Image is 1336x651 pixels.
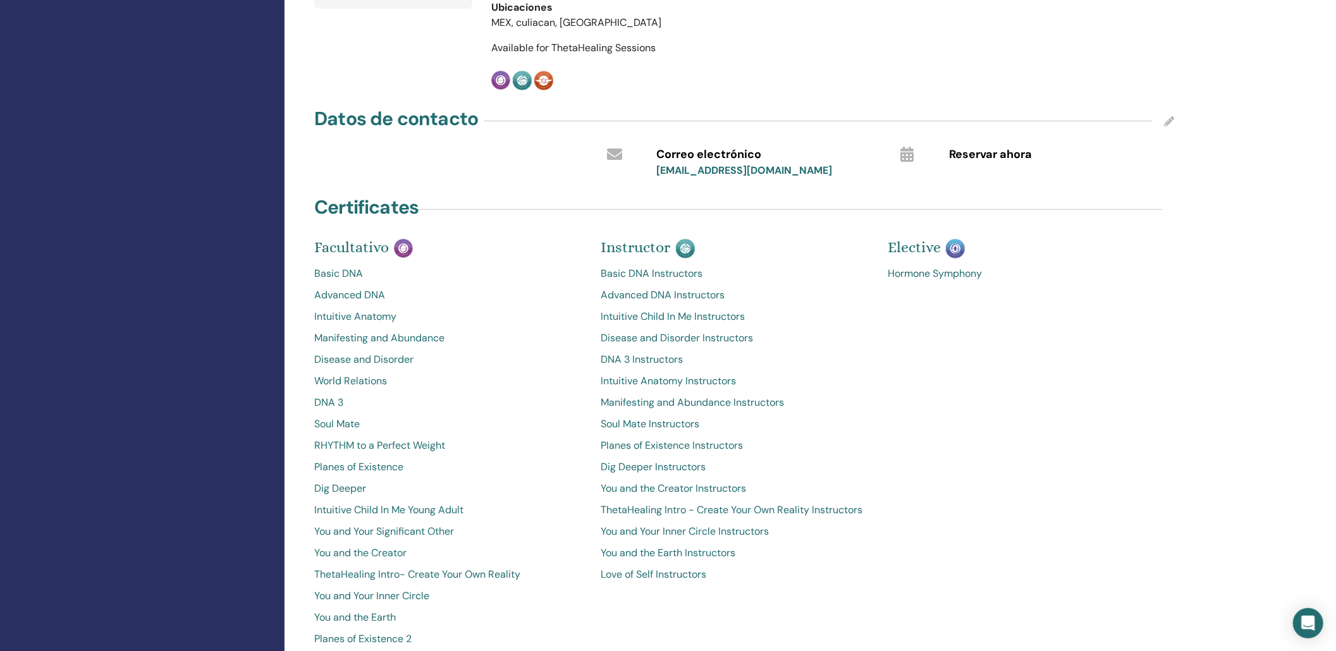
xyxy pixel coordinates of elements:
a: You and the Earth [314,610,582,625]
a: Advanced DNA Instructors [601,288,869,303]
a: World Relations [314,374,582,389]
a: Intuitive Anatomy Instructors [601,374,869,389]
a: Planes of Existence 2 [314,631,582,647]
a: Soul Mate [314,417,582,432]
a: You and the Creator Instructors [601,481,869,496]
a: Planes of Existence [314,459,582,475]
a: Disease and Disorder Instructors [601,331,869,346]
a: ThetaHealing Intro - Create Your Own Reality Instructors [601,502,869,518]
a: ThetaHealing Intro- Create Your Own Reality [314,567,582,582]
a: Love of Self Instructors [601,567,869,582]
a: RHYTHM to a Perfect Weight [314,438,582,453]
div: Open Intercom Messenger [1293,608,1323,638]
a: You and Your Inner Circle [314,588,582,604]
span: Reservar ahora [949,147,1032,163]
a: Basic DNA Instructors [601,266,869,281]
li: MEX, culiacan, [GEOGRAPHIC_DATA] [491,15,765,30]
a: DNA 3 [314,395,582,410]
a: Intuitive Child In Me Instructors [601,309,869,324]
a: Intuitive Anatomy [314,309,582,324]
a: You and Your Inner Circle Instructors [601,524,869,539]
a: Manifesting and Abundance [314,331,582,346]
a: Dig Deeper [314,481,582,496]
a: Advanced DNA [314,288,582,303]
a: [EMAIL_ADDRESS][DOMAIN_NAME] [656,164,832,177]
a: You and the Earth Instructors [601,545,869,561]
h4: Certificates [314,196,419,219]
a: DNA 3 Instructors [601,352,869,367]
span: Correo electrónico [656,147,761,163]
a: Disease and Disorder [314,352,582,367]
span: Available for ThetaHealing Sessions [491,41,656,54]
a: Manifesting and Abundance Instructors [601,395,869,410]
a: Intuitive Child In Me Young Adult [314,502,582,518]
h4: Datos de contacto [314,107,478,130]
span: Elective [888,238,941,256]
span: Facultativo [314,238,389,256]
a: Soul Mate Instructors [601,417,869,432]
a: Basic DNA [314,266,582,281]
a: Planes of Existence Instructors [601,438,869,453]
a: Dig Deeper Instructors [601,459,869,475]
a: You and Your Significant Other [314,524,582,539]
a: You and the Creator [314,545,582,561]
a: Hormone Symphony [888,266,1156,281]
span: Instructor [601,238,671,256]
